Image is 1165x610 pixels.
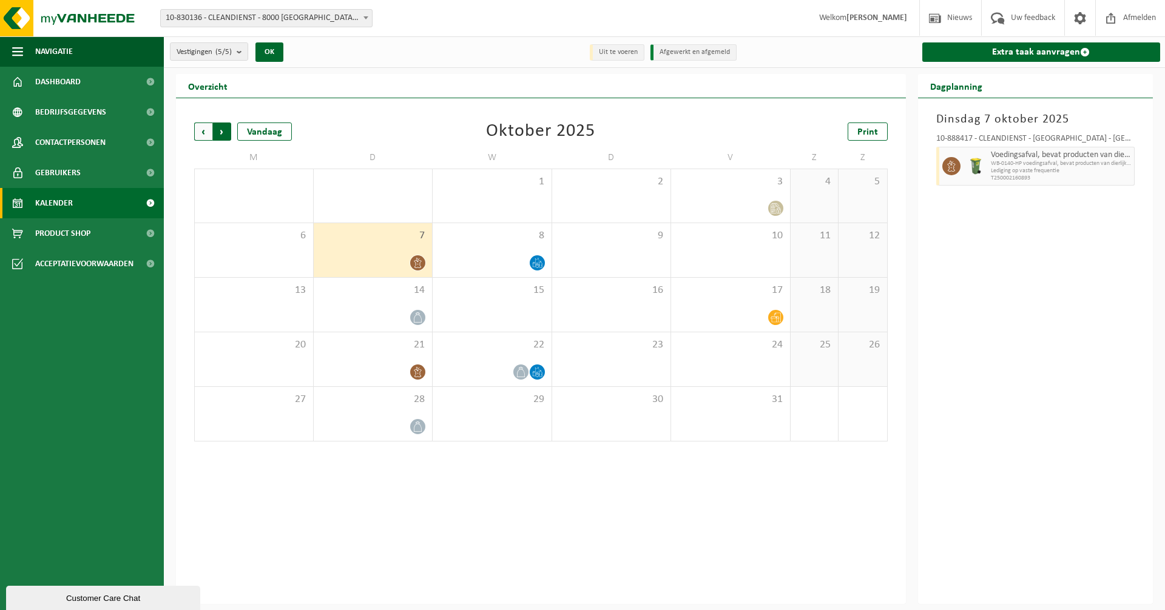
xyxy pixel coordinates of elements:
[201,284,307,297] span: 13
[797,175,832,189] span: 4
[918,74,994,98] h2: Dagplanning
[558,284,665,297] span: 16
[845,338,880,352] span: 26
[677,284,784,297] span: 17
[215,48,232,56] count: (5/5)
[439,175,545,189] span: 1
[848,122,888,141] a: Print
[845,284,880,297] span: 19
[320,284,427,297] span: 14
[170,42,248,61] button: Vestigingen(5/5)
[558,393,665,406] span: 30
[845,175,880,189] span: 5
[797,338,832,352] span: 25
[552,147,672,169] td: D
[677,338,784,352] span: 24
[590,44,644,61] li: Uit te voeren
[213,122,231,141] span: Volgende
[991,160,1132,167] span: WB-0140-HP voedingsafval, bevat producten van dierlijke oors
[677,229,784,243] span: 10
[558,338,665,352] span: 23
[922,42,1161,62] a: Extra taak aanvragen
[439,393,545,406] span: 29
[486,122,595,141] div: Oktober 2025
[176,74,240,98] h2: Overzicht
[320,229,427,243] span: 7
[201,338,307,352] span: 20
[35,67,81,97] span: Dashboard
[201,393,307,406] span: 27
[35,249,133,279] span: Acceptatievoorwaarden
[255,42,283,62] button: OK
[991,175,1132,182] span: T250002160893
[677,393,784,406] span: 31
[6,583,203,610] iframe: chat widget
[439,284,545,297] span: 15
[797,229,832,243] span: 11
[967,157,985,175] img: WB-0140-HPE-GN-50
[320,393,427,406] span: 28
[936,110,1135,129] h3: Dinsdag 7 oktober 2025
[314,147,433,169] td: D
[194,122,212,141] span: Vorige
[35,127,106,158] span: Contactpersonen
[936,135,1135,147] div: 10-888417 - CLEANDIENST - [GEOGRAPHIC_DATA] - [GEOGRAPHIC_DATA]
[177,43,232,61] span: Vestigingen
[558,229,665,243] span: 9
[671,147,791,169] td: V
[35,188,73,218] span: Kalender
[433,147,552,169] td: W
[35,218,90,249] span: Product Shop
[439,229,545,243] span: 8
[991,167,1132,175] span: Lediging op vaste frequentie
[194,147,314,169] td: M
[857,127,878,137] span: Print
[839,147,887,169] td: Z
[677,175,784,189] span: 3
[161,10,372,27] span: 10-830136 - CLEANDIENST - 8000 BRUGGE, PATHOEKEWEG 48
[160,9,373,27] span: 10-830136 - CLEANDIENST - 8000 BRUGGE, PATHOEKEWEG 48
[237,122,292,141] div: Vandaag
[991,150,1132,160] span: Voedingsafval, bevat producten van dierlijke oorsprong, onverpakt, categorie 3
[320,338,427,352] span: 21
[439,338,545,352] span: 22
[35,97,106,127] span: Bedrijfsgegevens
[35,158,81,188] span: Gebruikers
[558,175,665,189] span: 2
[201,229,307,243] span: 6
[35,36,73,67] span: Navigatie
[650,44,737,61] li: Afgewerkt en afgemeld
[791,147,839,169] td: Z
[797,284,832,297] span: 18
[846,13,907,22] strong: [PERSON_NAME]
[845,229,880,243] span: 12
